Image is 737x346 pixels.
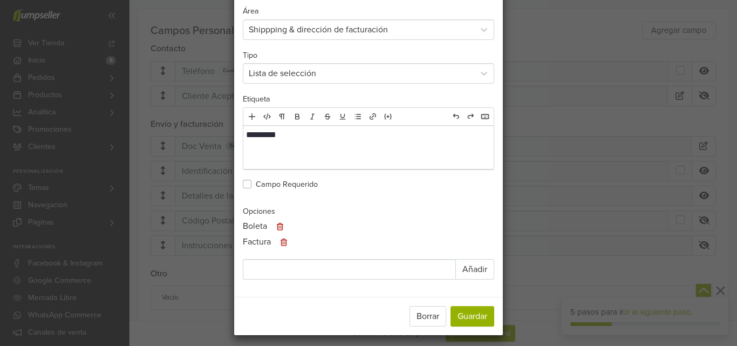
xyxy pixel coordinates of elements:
[243,50,257,62] label: Tipo
[243,219,494,235] li: Boleta
[366,110,380,124] a: Link
[455,259,494,280] button: Añadir
[249,67,469,80] div: Lista de selección
[243,235,494,250] li: Factura
[256,179,318,191] label: Campo Requerido
[243,93,270,105] label: Etiqueta
[245,110,259,124] a: Add
[290,110,304,124] a: Bold
[451,306,494,327] button: Guardar
[478,110,492,124] a: Hotkeys
[449,110,463,124] a: Undo
[410,306,446,327] button: Borrar
[275,110,289,124] a: Format
[260,110,274,124] a: HTML
[381,110,395,124] a: Embed
[320,110,335,124] a: Deleted
[351,110,365,124] a: List
[249,23,469,36] div: Shippping & dirección de facturación
[463,110,477,124] a: Redo
[243,5,259,17] label: Área
[305,110,319,124] a: Italic
[336,110,350,124] a: Underline
[243,206,275,218] label: Opciones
